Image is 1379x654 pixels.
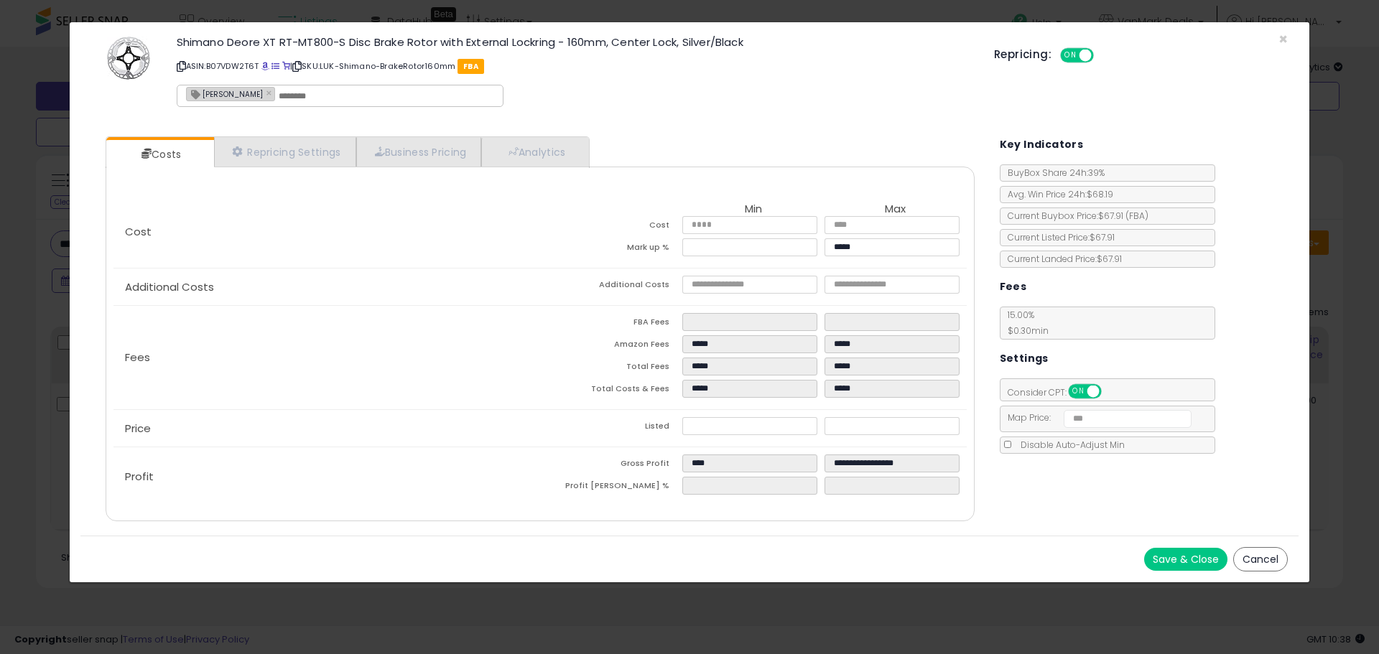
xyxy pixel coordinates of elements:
td: Total Fees [540,358,682,380]
td: Mark up % [540,238,682,261]
td: Total Costs & Fees [540,380,682,402]
p: Fees [113,352,540,363]
p: Profit [113,471,540,482]
span: Avg. Win Price 24h: $68.19 [1000,188,1113,200]
span: $0.30 min [1000,324,1049,337]
a: × [266,86,275,99]
span: ON [1069,386,1087,398]
span: [PERSON_NAME] [187,88,263,100]
h5: Repricing: [994,49,1051,60]
span: Current Listed Price: $67.91 [1000,231,1115,243]
img: 41sIRe6BOQL._SL60_.jpg [107,37,150,80]
td: Cost [540,216,682,238]
span: Map Price: [1000,411,1192,424]
span: Disable Auto-Adjust Min [1013,439,1125,451]
span: ( FBA ) [1125,210,1148,222]
h5: Fees [1000,278,1027,296]
span: FBA [458,59,484,74]
h5: Key Indicators [1000,136,1084,154]
td: Additional Costs [540,276,682,298]
span: Current Buybox Price: [1000,210,1148,222]
p: Price [113,423,540,434]
p: Cost [113,226,540,238]
td: FBA Fees [540,313,682,335]
td: Profit [PERSON_NAME] % [540,477,682,499]
h5: Settings [1000,350,1049,368]
span: Current Landed Price: $67.91 [1000,253,1122,265]
td: Gross Profit [540,454,682,477]
a: Analytics [481,137,588,167]
span: ON [1062,50,1079,62]
span: OFF [1092,50,1115,62]
span: $67.91 [1098,210,1148,222]
a: Your listing only [282,60,290,72]
td: Amazon Fees [540,335,682,358]
a: Repricing Settings [214,137,356,167]
h3: Shimano Deore XT RT-MT800-S Disc Brake Rotor with External Lockring - 160mm, Center Lock, Silver/... [177,37,973,47]
a: Costs [106,140,213,169]
span: Consider CPT: [1000,386,1120,398]
a: All offer listings [271,60,279,72]
p: ASIN: B07VDW2T6T | SKU: LUK-Shimano-BrakeRotor160mm [177,55,973,78]
th: Min [682,203,825,216]
td: Listed [540,417,682,439]
span: OFF [1099,386,1122,398]
a: Business Pricing [356,137,482,167]
span: 15.00 % [1000,309,1049,337]
span: × [1278,29,1288,50]
a: BuyBox page [261,60,269,72]
p: Additional Costs [113,281,540,293]
button: Save & Close [1144,548,1227,571]
button: Cancel [1233,547,1288,571]
th: Max [825,203,967,216]
span: BuyBox Share 24h: 39% [1000,167,1105,179]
